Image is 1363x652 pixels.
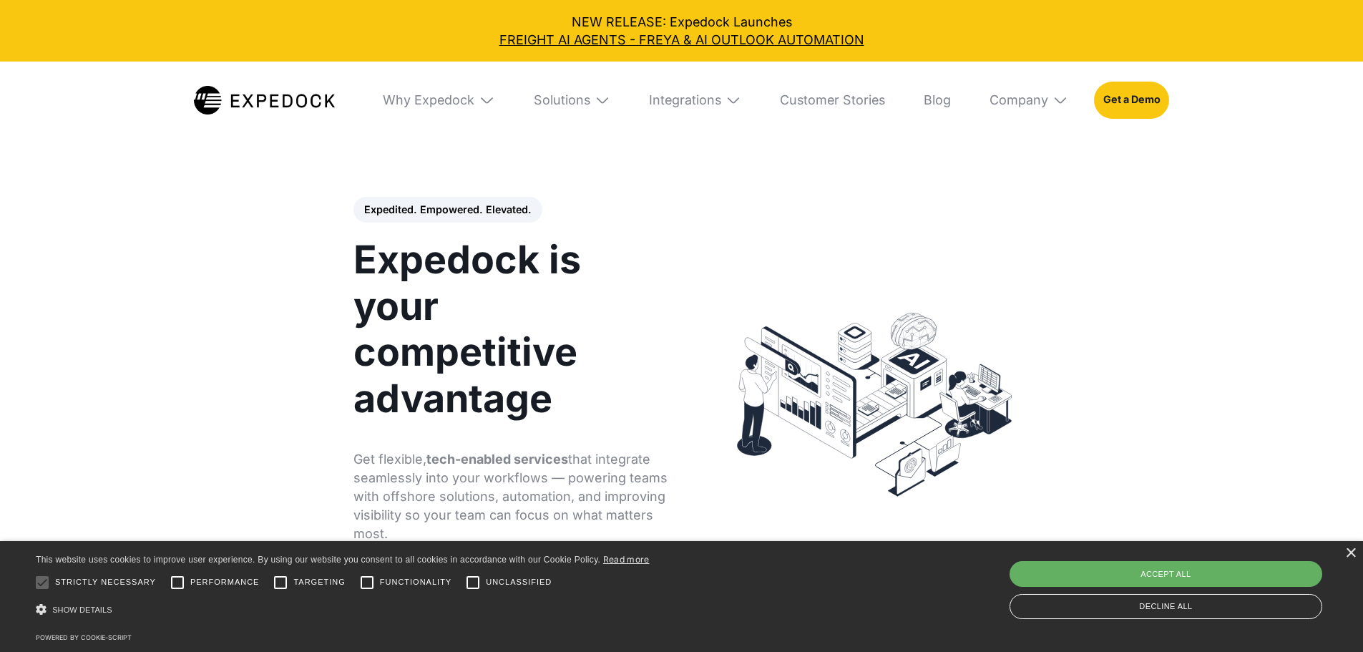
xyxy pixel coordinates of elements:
p: Get flexible, that integrate seamlessly into your workflows — powering teams with offshore soluti... [353,450,670,543]
span: Show details [52,605,112,614]
span: Functionality [380,576,451,588]
a: Read more [603,554,650,565]
span: This website uses cookies to improve user experience. By using our website you consent to all coo... [36,555,600,565]
a: Powered by cookie-script [36,633,132,641]
a: Get a Demo [1094,82,1169,119]
div: Why Expedock [383,92,474,108]
div: Accept all [1010,561,1322,587]
h1: Expedock is your competitive advantage [353,237,670,422]
div: Why Expedock [370,62,507,139]
div: Decline all [1010,594,1322,619]
strong: tech-enabled services [426,452,568,467]
div: Integrations [649,92,721,108]
iframe: Chat Widget [1291,583,1363,652]
div: Company [977,62,1081,139]
div: Company [990,92,1048,108]
a: Blog [911,62,964,139]
a: Customer Stories [767,62,898,139]
div: NEW RELEASE: Expedock Launches [13,13,1350,49]
a: FREIGHT AI AGENTS - FREYA & AI OUTLOOK AUTOMATION [13,31,1350,49]
div: Close [1345,548,1356,559]
div: Solutions [534,92,590,108]
span: Strictly necessary [55,576,156,588]
div: Show details [36,599,650,621]
span: Performance [190,576,260,588]
span: Unclassified [486,576,552,588]
div: Solutions [521,62,623,139]
div: Integrations [636,62,754,139]
span: Targeting [293,576,345,588]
